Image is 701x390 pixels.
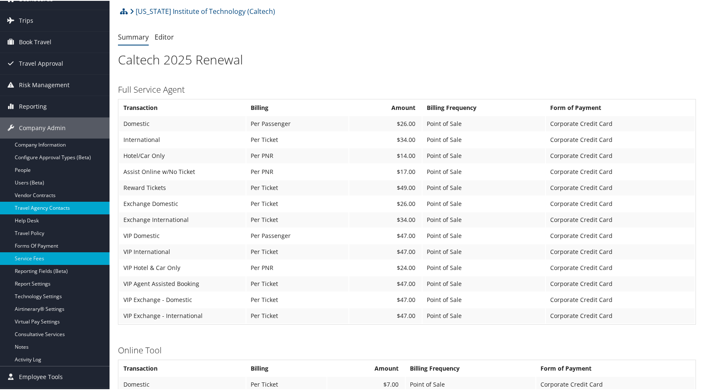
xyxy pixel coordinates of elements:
td: Point of Sale [423,243,545,259]
td: Corporate Credit Card [546,131,695,147]
span: Company Admin [19,117,66,138]
th: Billing Frequency [423,99,545,115]
td: $47.00 [349,307,422,323]
th: Amount [349,99,422,115]
span: Risk Management [19,74,70,95]
td: Reward Tickets [119,179,246,195]
td: Corporate Credit Card [546,259,695,275]
td: VIP Domestic [119,227,246,243]
td: Corporate Credit Card [546,179,695,195]
td: $14.00 [349,147,422,163]
td: VIP Exchange - International [119,307,246,323]
td: Point of Sale [423,291,545,307]
th: Form of Payment [546,99,695,115]
a: Editor [155,32,174,41]
td: Assist Online w/No Ticket [119,163,246,179]
td: $49.00 [349,179,422,195]
td: Per Ticket [246,275,348,291]
h1: Caltech 2025 Renewal [118,50,696,68]
span: Employee Tools [19,366,63,387]
td: Corporate Credit Card [546,147,695,163]
td: Per Ticket [246,291,348,307]
td: VIP Exchange - Domestic [119,291,246,307]
td: Point of Sale [423,179,545,195]
td: International [119,131,246,147]
td: Corporate Credit Card [546,243,695,259]
td: Per PNR [246,259,348,275]
td: Corporate Credit Card [546,115,695,131]
th: Transaction [119,99,246,115]
td: Hotel/Car Only [119,147,246,163]
td: Corporate Credit Card [546,195,695,211]
td: $26.00 [349,115,422,131]
td: Corporate Credit Card [546,307,695,323]
h3: Full Service Agent [118,83,696,95]
td: $26.00 [349,195,422,211]
td: $47.00 [349,275,422,291]
td: Domestic [119,115,246,131]
td: Point of Sale [423,115,545,131]
td: Per Ticket [246,243,348,259]
td: $47.00 [349,243,422,259]
td: Per PNR [246,163,348,179]
th: Transaction [119,360,246,375]
td: Corporate Credit Card [546,163,695,179]
td: Exchange International [119,211,246,227]
td: Point of Sale [423,307,545,323]
td: Point of Sale [423,275,545,291]
td: Per Ticket [246,179,348,195]
td: Point of Sale [423,195,545,211]
span: Trips [19,9,33,30]
a: Summary [118,32,149,41]
td: Point of Sale [423,163,545,179]
td: Per Ticket [246,131,348,147]
td: Corporate Credit Card [546,275,695,291]
td: $17.00 [349,163,422,179]
td: $47.00 [349,227,422,243]
td: Per PNR [246,147,348,163]
td: Per Passenger [246,227,348,243]
td: Point of Sale [423,211,545,227]
td: Corporate Credit Card [546,227,695,243]
span: Reporting [19,95,47,116]
th: Form of Payment [536,360,695,375]
td: Point of Sale [423,147,545,163]
td: Per Passenger [246,115,348,131]
td: $24.00 [349,259,422,275]
td: Point of Sale [423,259,545,275]
th: Billing [246,360,326,375]
th: Amount [327,360,404,375]
span: Book Travel [19,31,51,52]
td: $34.00 [349,211,422,227]
td: Point of Sale [423,227,545,243]
td: VIP International [119,243,246,259]
td: Point of Sale [423,131,545,147]
td: $47.00 [349,291,422,307]
a: [US_STATE] Institute of Technology (Caltech) [130,2,275,19]
td: Exchange Domestic [119,195,246,211]
td: VIP Hotel & Car Only [119,259,246,275]
h3: Online Tool [118,344,696,355]
td: VIP Agent Assisted Booking [119,275,246,291]
th: Billing [246,99,348,115]
span: Travel Approval [19,52,63,73]
td: Per Ticket [246,307,348,323]
td: Per Ticket [246,211,348,227]
td: $34.00 [349,131,422,147]
td: Corporate Credit Card [546,291,695,307]
td: Corporate Credit Card [546,211,695,227]
th: Billing Frequency [406,360,536,375]
td: Per Ticket [246,195,348,211]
